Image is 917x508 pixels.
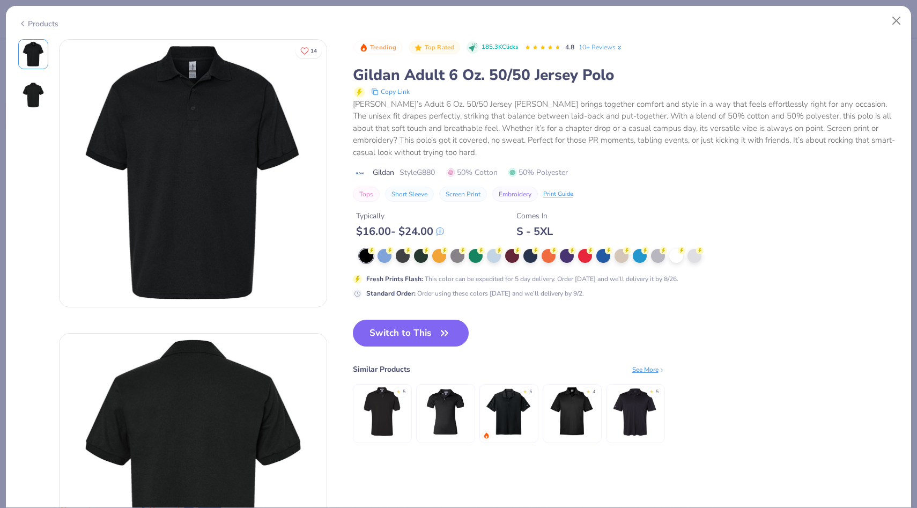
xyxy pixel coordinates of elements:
div: 5 [403,388,405,396]
div: ★ [586,388,590,393]
div: Print Guide [543,190,573,199]
div: Order using these colors [DATE] and we’ll delivery by 9/2. [366,289,584,298]
div: $ 16.00 - $ 24.00 [356,225,444,238]
div: Gildan Adult 6 Oz. 50/50 Jersey Polo [353,65,899,85]
span: Top Rated [425,45,455,50]
a: 10+ Reviews [579,42,623,52]
img: Trending sort [359,43,368,52]
span: 50% Polyester [508,167,568,178]
img: Adidas Performance Sport Shirt [610,386,661,437]
strong: Fresh Prints Flash : [366,275,423,283]
button: Close [886,11,907,31]
div: S - 5XL [516,225,553,238]
img: Jerzees Youth 5.6 Oz. Spotshield Jersey Polo [420,386,471,437]
button: copy to clipboard [368,85,413,98]
button: Switch to This [353,320,469,347]
img: Front [60,40,327,307]
div: 5 [656,388,659,396]
img: Front [20,41,46,67]
button: Embroidery [492,187,538,202]
button: Screen Print [439,187,487,202]
div: See More [632,365,665,374]
span: 185.3K Clicks [482,43,518,52]
div: Comes In [516,210,553,222]
span: 14 [310,48,317,54]
span: Style G880 [400,167,435,178]
img: Back [20,82,46,108]
img: brand logo [353,169,367,178]
span: Trending [370,45,396,50]
div: ★ [649,388,654,393]
img: trending.gif [483,432,490,439]
div: This color can be expedited for 5 day delivery. Order [DATE] and we’ll delivery it by 8/26. [366,274,678,284]
div: 4.8 Stars [524,39,561,56]
div: Products [18,18,58,30]
img: Team 365 Men's Zone Performance Polo [546,386,597,437]
span: 4.8 [565,43,574,51]
img: Jerzees Adult 5.6 Oz. Spotshield Jersey Polo [357,386,408,437]
div: ★ [523,388,527,393]
span: 50% Cotton [447,167,498,178]
div: 4 [593,388,595,396]
strong: Standard Order : [366,289,416,298]
img: Nike Dri-FIT Micro Pique 2.0 Polo [483,386,534,437]
div: 5 [529,388,532,396]
div: Similar Products [353,364,410,375]
span: Gildan [373,167,394,178]
div: ★ [396,388,401,393]
button: Like [295,43,322,58]
img: Top Rated sort [414,43,423,52]
button: Tops [353,187,380,202]
button: Badge Button [409,41,460,55]
div: [PERSON_NAME]’s Adult 6 Oz. 50/50 Jersey [PERSON_NAME] brings together comfort and style in a way... [353,98,899,159]
button: Badge Button [354,41,402,55]
div: Typically [356,210,444,222]
button: Short Sleeve [385,187,434,202]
